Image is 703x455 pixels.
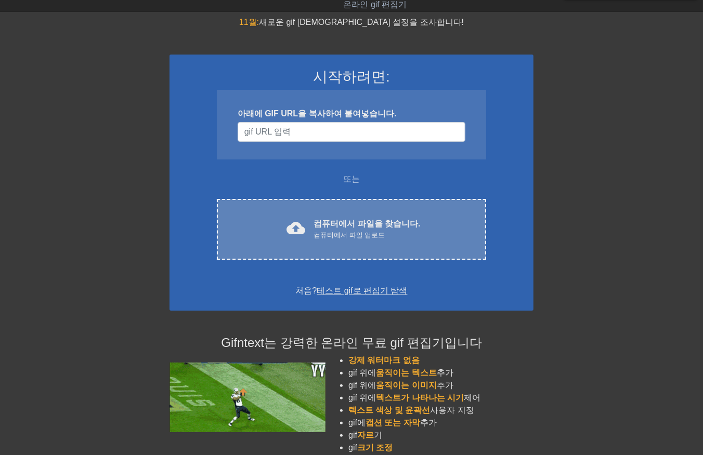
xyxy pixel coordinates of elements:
[287,219,305,237] span: cloud_upload
[376,393,464,402] span: 텍스트가 나타나는 시기
[183,285,520,297] div: 처음?
[376,381,437,390] span: 움직이는 이미지
[366,418,420,427] span: 캡션 또는 자막
[376,368,437,377] span: 움직이는 텍스트
[314,230,420,240] div: 컴퓨터에서 파일 업로드
[357,443,393,452] span: 크기 조정
[170,363,326,432] img: football_small.gif
[197,173,506,185] div: 또는
[170,336,533,351] h4: Gifntext는 강력한 온라인 무료 gif 편집기입니다
[348,429,533,441] li: gif 기
[314,219,420,228] font: 컴퓨터에서 파일을 찾습니다.
[348,356,420,365] span: 강제 워터마크 없음
[348,441,533,454] li: gif
[317,286,407,295] a: 테스트 gif로 편집기 탐색
[348,404,533,417] li: 사용자 지정
[357,431,374,439] span: 자르
[239,18,259,26] span: 11월:
[348,392,533,404] li: gif 위에 제어
[348,379,533,392] li: gif 위에 추가
[238,108,465,120] div: 아래에 GIF URL을 복사하여 붙여넣습니다.
[348,367,533,379] li: gif 위에 추가
[348,406,430,414] span: 텍스트 색상 및 윤곽선
[238,122,465,142] input: 사용자 이름
[183,68,520,86] h3: 시작하려면:
[170,16,533,29] div: 새로운 gif [DEMOGRAPHIC_DATA] 설정을 조사합니다!
[348,417,533,429] li: gif에 추가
